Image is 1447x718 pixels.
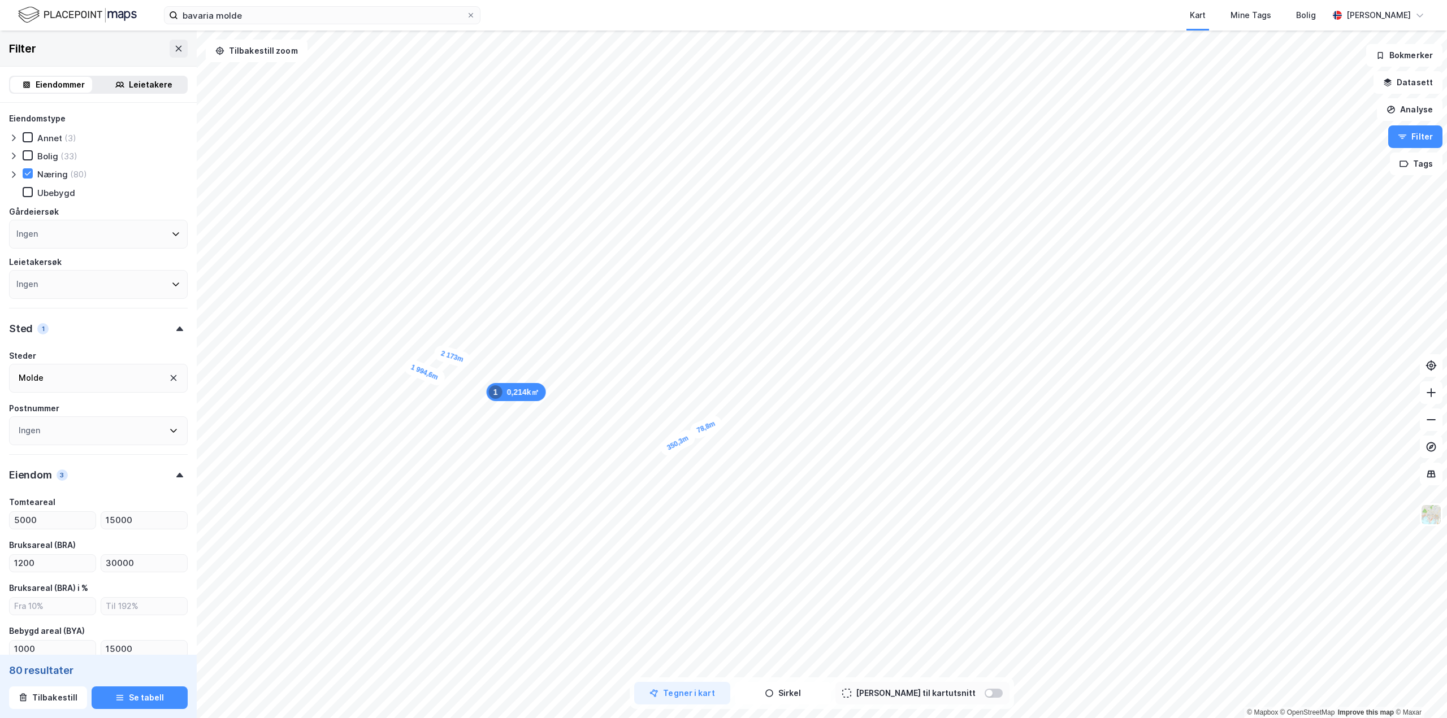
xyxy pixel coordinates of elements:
button: Datasett [1374,71,1442,94]
div: Ingen [16,277,38,291]
div: Kontrollprogram for chat [1390,664,1447,718]
input: Fra 5 084㎡ [10,512,96,529]
div: 1 [37,323,49,334]
button: Sirkel [735,682,831,704]
div: Map marker [432,343,472,369]
div: Annet [37,133,62,143]
input: Fra 1 223㎡ [10,555,96,572]
div: Map marker [487,383,546,401]
input: Til 12 490㎡ [101,555,187,572]
input: Til 10 268㎡ [101,641,187,658]
div: (80) [70,169,87,180]
div: Leietakere [129,78,172,92]
a: Mapbox [1247,708,1278,716]
iframe: Chat Widget [1390,664,1447,718]
div: Ingen [19,424,40,437]
input: Til 192% [101,598,187,615]
button: Tilbakestill zoom [206,40,307,62]
button: Filter [1388,125,1442,148]
div: (3) [64,133,76,143]
input: Til 14 838㎡ [101,512,187,529]
div: Kart [1190,8,1206,22]
button: Tegner i kart [634,682,730,704]
div: Bolig [37,151,58,162]
div: Eiendommer [36,78,85,92]
div: Eiendom [9,468,52,482]
div: Eiendomstype [9,112,66,125]
div: Postnummer [9,402,59,415]
div: Sted [9,322,33,336]
div: Ubebygd [37,188,75,198]
div: Ingen [16,227,38,241]
button: Analyse [1377,98,1442,121]
div: Bruksareal (BRA) [9,538,76,552]
div: [PERSON_NAME] [1346,8,1411,22]
div: Bolig [1296,8,1316,22]
div: Map marker [402,357,447,388]
div: [PERSON_NAME] til kartutsnitt [856,686,976,700]
div: Tomteareal [9,495,55,509]
div: Gårdeiersøk [9,205,59,219]
button: Bokmerker [1366,44,1442,67]
div: Bebygd areal (BYA) [9,624,85,638]
a: Improve this map [1338,708,1394,716]
div: Leietakersøk [9,255,62,269]
div: Næring [37,169,68,180]
button: Tags [1390,153,1442,175]
div: Steder [9,349,36,363]
div: Map marker [658,427,697,458]
button: Se tabell [92,686,188,709]
div: (33) [60,151,77,162]
img: logo.f888ab2527a4732fd821a326f86c7f29.svg [18,5,137,25]
img: Z [1420,504,1442,525]
input: Fra 1 023㎡ [10,641,96,658]
div: 3 [57,469,68,481]
div: Map marker [688,414,724,441]
input: Søk på adresse, matrikkel, gårdeiere, leietakere eller personer [178,7,466,24]
div: Bruksareal (BRA) i % [9,581,88,595]
a: OpenStreetMap [1280,708,1335,716]
div: Filter [9,40,36,58]
button: Tilbakestill [9,686,87,709]
input: Fra 10% [10,598,96,615]
div: Mine Tags [1231,8,1271,22]
div: 1 [489,385,502,399]
div: 80 resultater [9,664,188,677]
div: Molde [19,371,44,385]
